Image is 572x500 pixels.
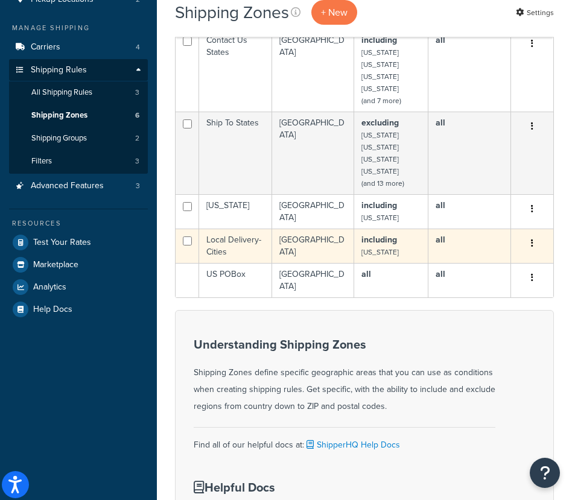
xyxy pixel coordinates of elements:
td: [US_STATE] [199,194,272,229]
a: Filters 3 [9,150,148,172]
li: Advanced Features [9,175,148,197]
a: All Shipping Rules 3 [9,81,148,104]
li: Shipping Zones [9,104,148,127]
small: [US_STATE] [361,59,399,70]
b: all [436,199,445,212]
small: (and 7 more) [361,95,401,106]
small: [US_STATE] [361,130,399,141]
td: [GEOGRAPHIC_DATA] [272,112,354,194]
td: [GEOGRAPHIC_DATA] [272,229,354,263]
span: 3 [135,87,139,98]
span: Filters [31,156,52,166]
a: Shipping Zones 6 [9,104,148,127]
span: All Shipping Rules [31,87,92,98]
b: including [361,233,397,246]
small: [US_STATE] [361,166,399,177]
li: Shipping Groups [9,127,148,150]
small: [US_STATE] [361,212,399,223]
a: Analytics [9,276,148,298]
h3: Helpful Docs [194,481,422,494]
a: Carriers 4 [9,36,148,59]
b: all [436,268,445,280]
span: 3 [136,181,140,191]
td: [GEOGRAPHIC_DATA] [272,263,354,297]
a: Marketplace [9,254,148,276]
div: Find all of our helpful docs at: [194,427,495,454]
span: Analytics [33,282,66,293]
div: Shipping Zones define specific geographic areas that you can use as conditions when creating ship... [194,338,495,415]
div: Resources [9,218,148,229]
span: Marketplace [33,260,78,270]
span: + New [321,5,348,19]
h1: Shipping Zones [175,1,289,24]
td: [GEOGRAPHIC_DATA] [272,194,354,229]
small: (and 13 more) [361,178,404,189]
small: [US_STATE] [361,247,399,258]
small: [US_STATE] [361,83,399,94]
b: all [436,233,445,246]
small: [US_STATE] [361,142,399,153]
small: [US_STATE] [361,71,399,82]
small: [US_STATE] [361,47,399,58]
b: including [361,34,397,46]
span: 2 [135,133,139,144]
a: Test Your Rates [9,232,148,253]
span: Shipping Groups [31,133,87,144]
small: [US_STATE] [361,154,399,165]
b: excluding [361,116,399,129]
b: all [361,268,371,280]
div: Manage Shipping [9,23,148,33]
b: all [436,116,445,129]
a: Settings [516,4,554,21]
td: Contact Us States [199,29,272,112]
span: Carriers [31,42,60,52]
li: Carriers [9,36,148,59]
td: [GEOGRAPHIC_DATA] [272,29,354,112]
td: Local Delivery-Cities [199,229,272,263]
a: Shipping Rules [9,59,148,81]
h3: Understanding Shipping Zones [194,338,495,351]
a: Help Docs [9,299,148,320]
li: All Shipping Rules [9,81,148,104]
span: Test Your Rates [33,238,91,248]
td: Ship To States [199,112,272,194]
span: Advanced Features [31,181,104,191]
a: ShipperHQ Help Docs [304,438,400,451]
span: 3 [135,156,139,166]
td: US POBox [199,263,272,297]
li: Shipping Rules [9,59,148,174]
button: Open Resource Center [530,458,560,488]
span: 6 [135,110,139,121]
li: Filters [9,150,148,172]
span: 4 [136,42,140,52]
b: including [361,199,397,212]
a: Shipping Groups 2 [9,127,148,150]
span: Shipping Zones [31,110,87,121]
span: Shipping Rules [31,65,87,75]
span: Help Docs [33,305,72,315]
a: Advanced Features 3 [9,175,148,197]
b: all [436,34,445,46]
